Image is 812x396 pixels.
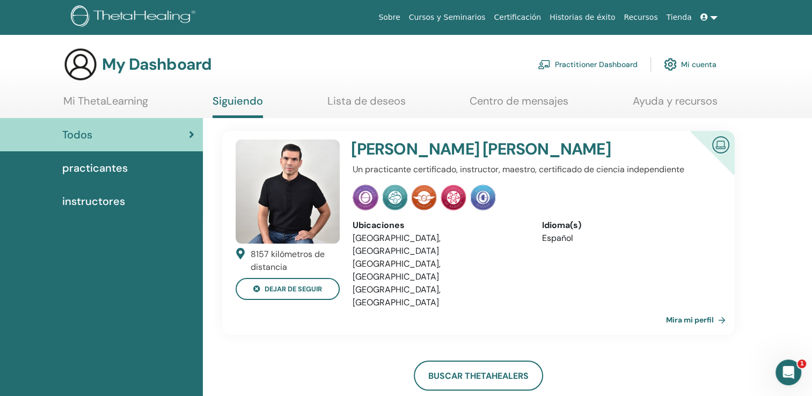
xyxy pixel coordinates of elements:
[102,55,211,74] h3: My Dashboard
[538,60,551,69] img: chalkboard-teacher.svg
[251,248,340,274] div: 8157 kilómetros de distancia
[542,232,715,245] li: Español
[351,140,653,159] h4: [PERSON_NAME] [PERSON_NAME]
[405,8,490,27] a: Cursos y Seminarios
[63,47,98,82] img: generic-user-icon.jpg
[664,53,716,76] a: Mi cuenta
[353,163,715,176] p: Un practicante certificado, instructor, maestro, certificado de ciencia independiente
[470,94,568,115] a: Centro de mensajes
[542,219,715,232] div: Idioma(s)
[662,8,696,27] a: Tienda
[353,219,525,232] div: Ubicaciones
[236,278,340,300] button: dejar de seguir
[798,360,806,368] span: 1
[62,127,92,143] span: Todos
[353,283,525,309] li: [GEOGRAPHIC_DATA], [GEOGRAPHIC_DATA]
[63,94,148,115] a: Mi ThetaLearning
[619,8,662,27] a: Recursos
[374,8,404,27] a: Sobre
[673,131,735,193] div: Instructor en línea certificado
[708,132,734,156] img: Instructor en línea certificado
[664,55,677,74] img: cog.svg
[353,232,525,258] li: [GEOGRAPHIC_DATA], [GEOGRAPHIC_DATA]
[62,160,128,176] span: practicantes
[327,94,406,115] a: Lista de deseos
[489,8,545,27] a: Certificación
[353,258,525,283] li: [GEOGRAPHIC_DATA], [GEOGRAPHIC_DATA]
[633,94,718,115] a: Ayuda y recursos
[414,361,543,391] a: Buscar ThetaHealers
[776,360,801,385] iframe: Intercom live chat
[213,94,263,118] a: Siguiendo
[236,140,340,244] img: default.jpg
[545,8,619,27] a: Historias de éxito
[71,5,199,30] img: logo.png
[62,193,125,209] span: instructores
[538,53,638,76] a: Practitioner Dashboard
[666,309,730,331] a: Mira mi perfil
